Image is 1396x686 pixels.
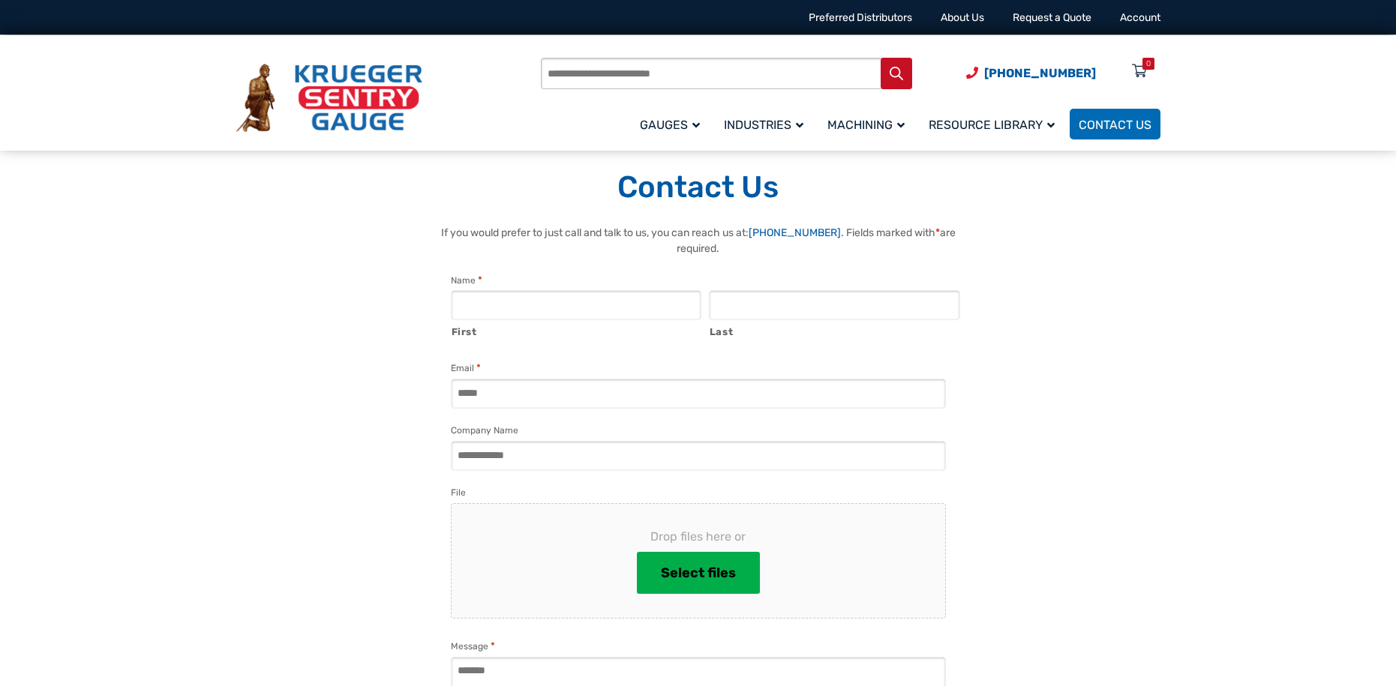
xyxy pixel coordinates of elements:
[1120,11,1160,24] a: Account
[451,639,495,654] label: Message
[920,106,1070,142] a: Resource Library
[966,64,1096,82] a: Phone Number (920) 434-8860
[724,118,803,132] span: Industries
[809,11,912,24] a: Preferred Distributors
[451,361,481,376] label: Email
[631,106,715,142] a: Gauges
[1070,109,1160,139] a: Contact Us
[984,66,1096,80] span: [PHONE_NUMBER]
[715,106,818,142] a: Industries
[476,528,921,546] span: Drop files here or
[710,321,960,340] label: Last
[451,485,466,500] label: File
[637,552,760,594] button: select files, file
[1079,118,1151,132] span: Contact Us
[451,423,518,438] label: Company Name
[749,226,841,239] a: [PHONE_NUMBER]
[236,64,422,133] img: Krueger Sentry Gauge
[640,118,700,132] span: Gauges
[436,225,961,256] p: If you would prefer to just call and talk to us, you can reach us at: . Fields marked with are re...
[941,11,984,24] a: About Us
[452,321,702,340] label: First
[929,118,1055,132] span: Resource Library
[451,273,482,288] legend: Name
[236,169,1160,206] h1: Contact Us
[1013,11,1091,24] a: Request a Quote
[1146,58,1151,70] div: 0
[827,118,905,132] span: Machining
[818,106,920,142] a: Machining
